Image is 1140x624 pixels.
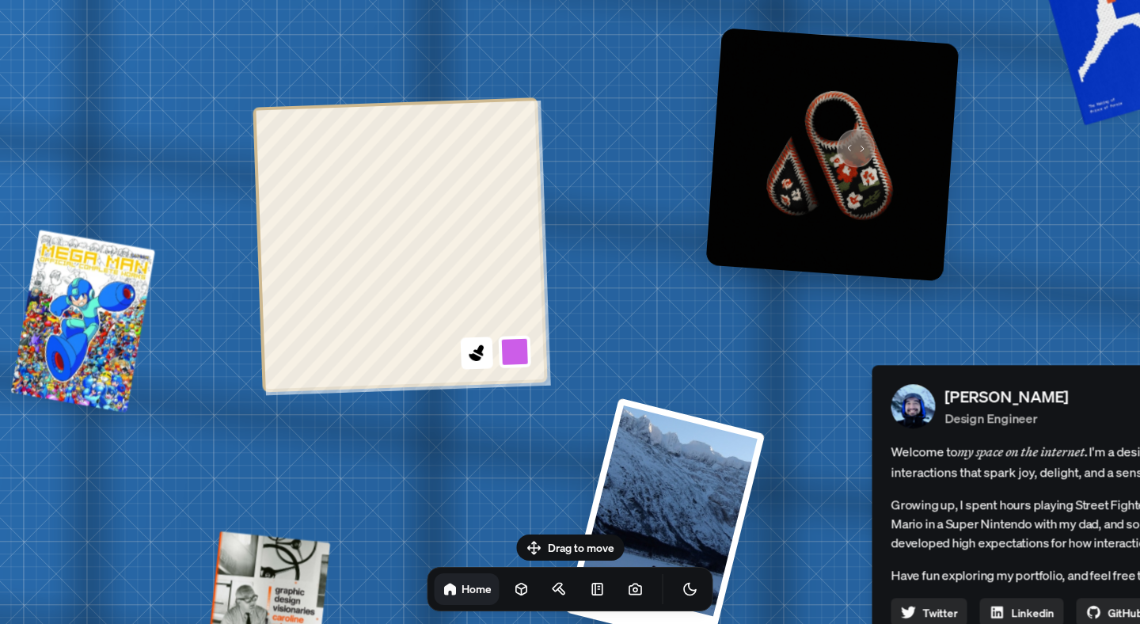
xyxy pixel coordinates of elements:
[944,409,1068,428] p: Design Engineer
[891,384,935,428] img: Profile Picture
[1011,604,1054,621] span: Linkedin
[944,385,1068,409] p: [PERSON_NAME]
[957,443,1089,459] em: my space on the internet.
[435,573,500,605] a: Home
[922,604,957,621] span: Twitter
[705,28,959,281] img: Logo variation 64
[462,581,492,596] h1: Home
[674,573,706,605] button: Toggle Theme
